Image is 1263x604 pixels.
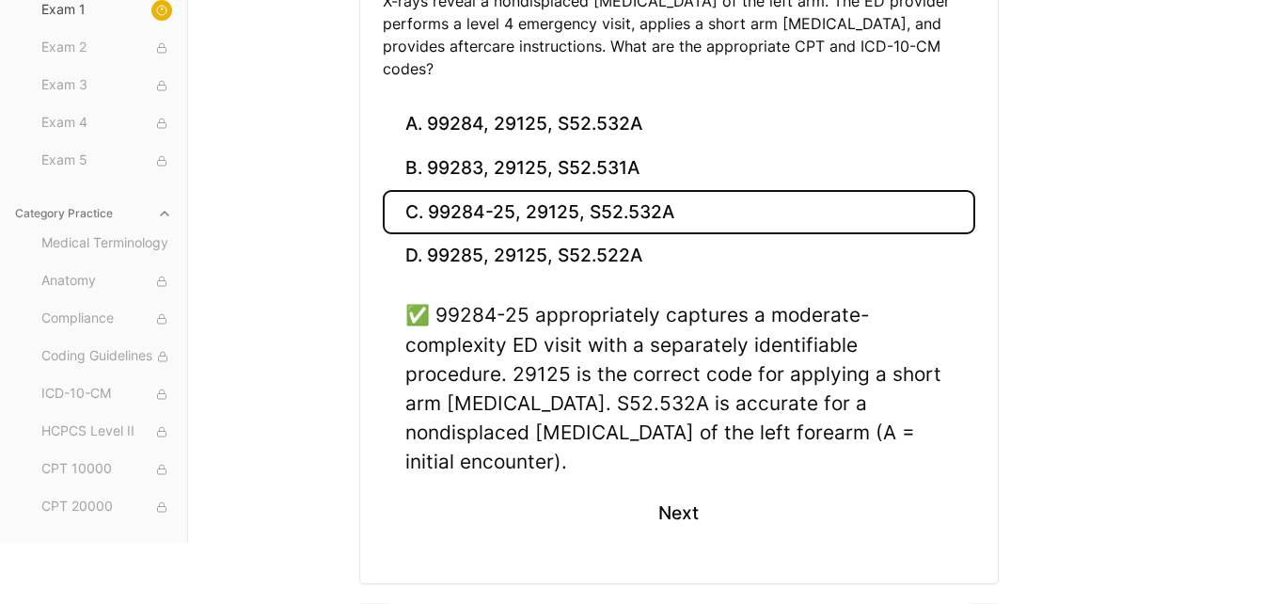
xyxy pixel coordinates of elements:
button: B. 99283, 29125, S52.531A [383,147,975,191]
button: Anatomy [34,266,180,296]
button: Exam 3 [34,71,180,101]
span: Exam 4 [41,113,172,134]
span: CPT 10000 [41,459,172,480]
span: Anatomy [41,271,172,292]
span: CPT 20000 [41,497,172,517]
button: Exam 2 [34,33,180,63]
button: Exam 4 [34,108,180,138]
span: Exam 5 [41,151,172,171]
span: Medical Terminology [41,233,172,254]
span: ICD-10-CM [41,384,172,405]
button: C. 99284-25, 29125, S52.532A [383,190,975,234]
button: ICD-10-CM [34,379,180,409]
button: CPT 10000 [34,454,180,485]
div: ✅ 99284-25 appropriately captures a moderate-complexity ED visit with a separately identifiable p... [405,300,953,476]
button: Exam 5 [34,146,180,176]
span: Coding Guidelines [41,346,172,367]
button: D. 99285, 29125, S52.522A [383,234,975,278]
button: A. 99284, 29125, S52.532A [383,103,975,147]
button: Next [636,488,721,539]
span: Compliance [41,309,172,329]
button: Coding Guidelines [34,342,180,372]
button: CPT 20000 [34,492,180,522]
button: Category Practice [8,199,180,229]
span: HCPCS Level II [41,421,172,442]
span: Exam 2 [41,38,172,58]
button: Compliance [34,304,180,334]
button: Medical Terminology [34,229,180,259]
button: HCPCS Level II [34,417,180,447]
span: Exam 3 [41,75,172,96]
